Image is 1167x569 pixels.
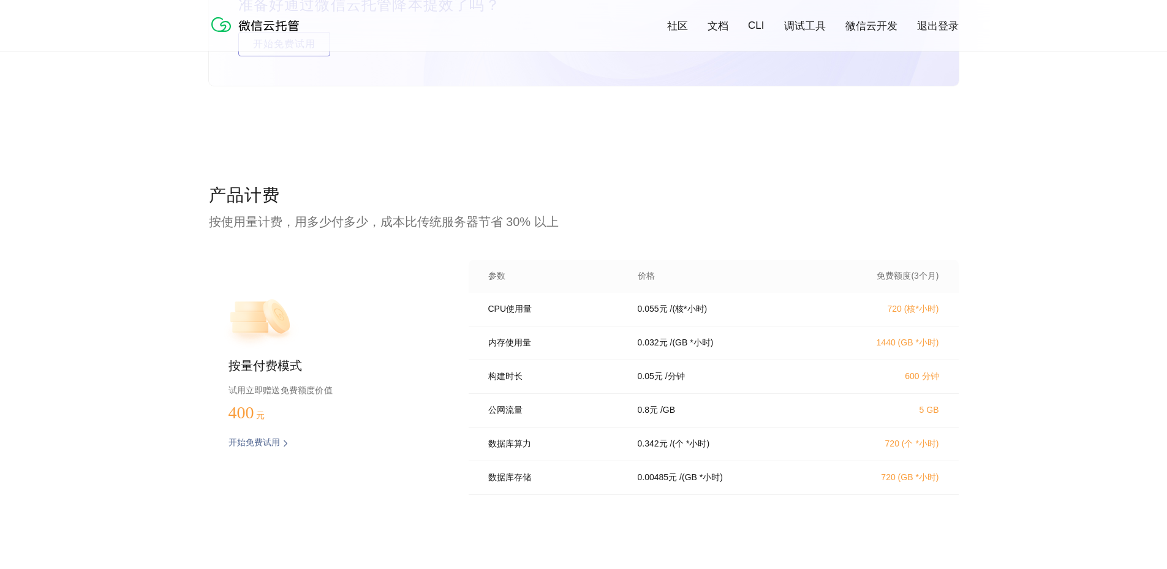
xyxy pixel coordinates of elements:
[831,271,939,282] p: 免费额度(3个月)
[665,371,685,382] p: / 分钟
[488,371,621,382] p: 构建时长
[638,405,658,416] p: 0.8 元
[831,439,939,450] p: 720 (个 *小时)
[209,184,959,208] p: 产品计费
[228,382,429,398] p: 试用立即赠送免费额度价值
[667,19,688,33] a: 社区
[638,337,668,349] p: 0.032 元
[488,472,621,483] p: 数据库存储
[638,439,668,450] p: 0.342 元
[670,439,710,450] p: / (个 *小时)
[845,19,897,33] a: 微信云开发
[638,472,678,483] p: 0.00485 元
[488,439,621,450] p: 数据库算力
[679,472,723,483] p: / (GB *小时)
[488,337,621,349] p: 内存使用量
[488,405,621,416] p: 公网流量
[209,12,307,37] img: 微信云托管
[670,304,708,315] p: / (核*小时)
[831,371,939,382] p: 600 分钟
[256,411,265,420] span: 元
[488,304,621,315] p: CPU使用量
[638,371,663,382] p: 0.05 元
[831,472,939,483] p: 720 (GB *小时)
[708,19,728,33] a: 文档
[638,271,655,282] p: 价格
[784,19,826,33] a: 调试工具
[228,403,290,423] p: 400
[660,405,675,416] p: / GB
[831,337,939,349] p: 1440 (GB *小时)
[638,304,668,315] p: 0.055 元
[670,337,714,349] p: / (GB *小时)
[209,28,307,39] a: 微信云托管
[831,405,939,415] p: 5 GB
[917,19,959,33] a: 退出登录
[488,271,621,282] p: 参数
[228,437,280,450] p: 开始免费试用
[228,358,429,375] p: 按量付费模式
[748,20,764,32] a: CLI
[831,304,939,315] p: 720 (核*小时)
[209,213,959,230] p: 按使用量计费，用多少付多少，成本比传统服务器节省 30% 以上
